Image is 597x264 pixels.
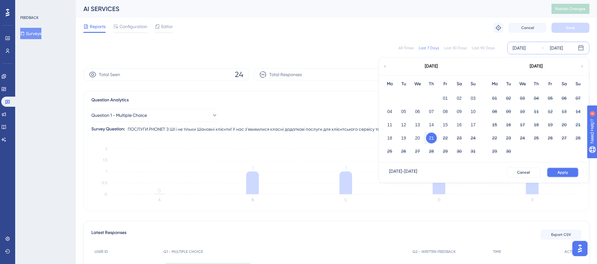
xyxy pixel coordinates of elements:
button: 12 [398,119,409,130]
span: Question 1 - Multiple Choice [91,111,147,119]
button: 06 [559,93,570,104]
span: Q1 - MULTIPLE CHOICE [163,249,203,254]
button: 23 [454,133,465,143]
div: Th [424,80,438,88]
button: 19 [545,119,556,130]
span: USER ID [94,249,108,254]
button: 03 [468,93,478,104]
tspan: 1.5 [103,158,107,162]
div: All Times [399,45,414,51]
div: Mo [383,80,397,88]
tspan: 0.5 [102,181,107,185]
button: 13 [559,106,570,117]
button: 12 [545,106,556,117]
button: 18 [531,119,542,130]
span: Export CSV [551,232,571,237]
button: 27 [559,133,570,143]
div: [DATE] - [DATE] [389,167,417,177]
text: A [158,198,161,202]
button: 05 [398,106,409,117]
div: Last 30 Days [444,45,467,51]
button: 30 [503,146,514,157]
button: Surveys [20,28,41,39]
div: AI SERVICES [83,4,536,13]
button: 29 [440,146,451,157]
span: Latest Responses [91,229,126,240]
div: Sa [452,80,466,88]
div: We [411,80,424,88]
button: 26 [398,146,409,157]
button: 11 [384,119,395,130]
button: 05 [545,93,556,104]
tspan: 2 [105,147,107,151]
button: 14 [426,119,437,130]
div: 4 [44,3,46,8]
button: 22 [489,133,500,143]
button: Apply [547,167,579,177]
div: Last 90 Days [472,45,495,51]
button: 04 [531,93,542,104]
button: Question 1 - Multiple Choice [91,109,218,122]
span: Save [566,25,575,30]
button: 30 [454,146,465,157]
text: E [532,198,533,202]
div: We [515,80,529,88]
button: Save [551,23,589,33]
div: FEEDBACK [20,15,39,20]
span: Editor [161,23,173,30]
div: [DATE] [425,63,438,70]
button: 21 [426,133,437,143]
button: 08 [440,106,451,117]
span: Configuration [119,23,147,30]
tspan: 1 [106,169,107,174]
div: Fr [438,80,452,88]
button: 28 [573,133,583,143]
span: ACTION [564,249,578,254]
div: Tu [502,80,515,88]
div: [DATE] [530,63,543,70]
tspan: 1 [252,165,253,171]
button: 14 [573,106,583,117]
button: 31 [468,146,478,157]
button: 04 [384,106,395,117]
span: Q2 - WRITTEN FEEDBACK [412,249,456,254]
button: 02 [503,93,514,104]
div: Last 7 Days [419,45,439,51]
button: 25 [531,133,542,143]
tspan: 0 [105,192,107,196]
button: 11 [531,106,542,117]
span: Cancel [521,25,534,30]
button: 16 [454,119,465,130]
span: Total Seen [99,71,120,78]
div: [DATE] [513,44,526,52]
div: Su [466,80,480,88]
button: 19 [398,133,409,143]
div: Survey Question: [91,125,125,133]
span: Reports [90,23,106,30]
text: B [252,198,254,202]
button: 24 [468,133,478,143]
button: 26 [545,133,556,143]
span: Total Responses [269,71,302,78]
span: 24 [235,69,243,80]
text: D [438,198,441,202]
iframe: UserGuiding AI Assistant Launcher [570,239,589,258]
div: Tu [397,80,411,88]
div: [DATE] [550,44,563,52]
button: 10 [517,106,528,117]
span: Need Help? [15,2,40,9]
text: C [344,198,347,202]
div: Sa [557,80,571,88]
button: 23 [503,133,514,143]
button: 07 [426,106,437,117]
button: 15 [489,119,500,130]
span: Question Analytics [91,96,129,104]
button: 10 [468,106,478,117]
button: Export CSV [540,230,582,240]
button: 18 [384,133,395,143]
button: 28 [426,146,437,157]
button: 25 [384,146,395,157]
button: Cancel [509,23,546,33]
